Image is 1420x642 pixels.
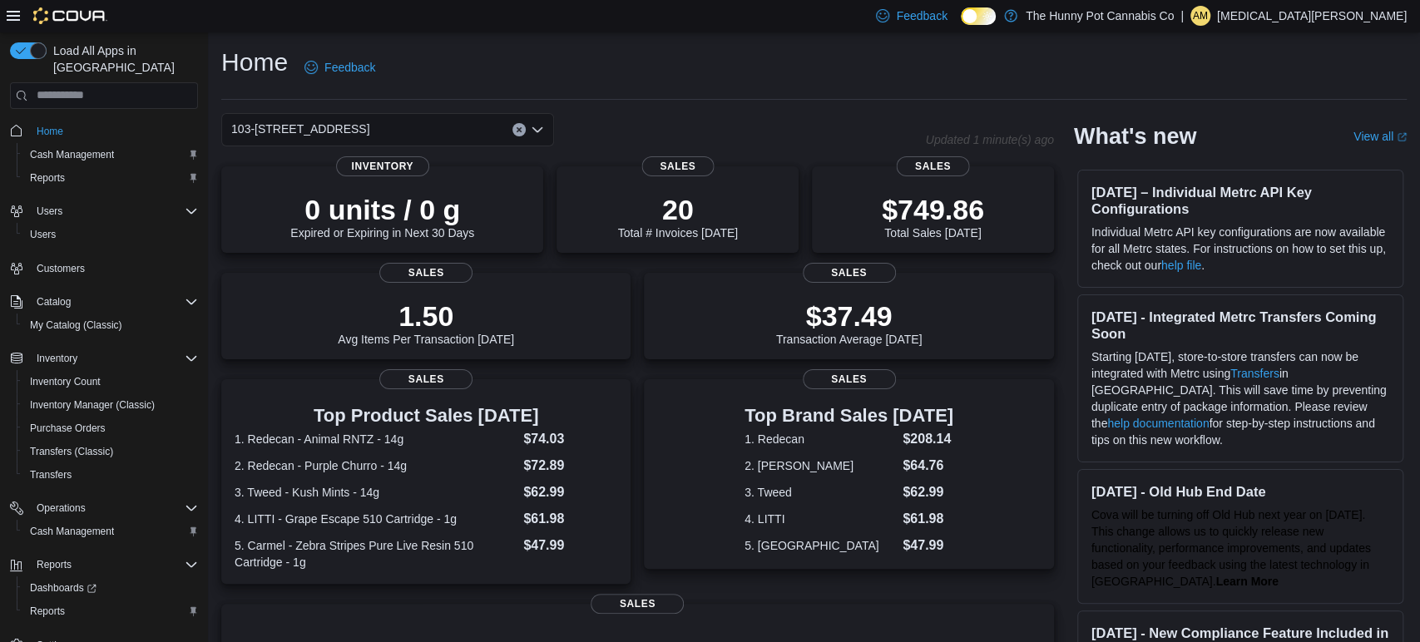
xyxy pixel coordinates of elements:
button: Users [17,223,205,246]
strong: Learn More [1215,575,1278,588]
p: 20 [618,193,738,226]
span: Dashboards [30,581,96,595]
dd: $62.99 [523,482,617,502]
a: Customers [30,259,92,279]
span: Reports [30,171,65,185]
dt: 5. [GEOGRAPHIC_DATA] [745,537,896,554]
span: Sales [897,156,969,176]
button: Reports [17,166,205,190]
span: Sales [379,369,473,389]
span: Inventory Manager (Classic) [23,395,198,415]
a: Transfers (Classic) [23,442,120,462]
a: View allExternal link [1353,130,1407,143]
button: Clear input [512,123,526,136]
a: Users [23,225,62,244]
span: Load All Apps in [GEOGRAPHIC_DATA] [47,42,198,76]
h3: [DATE] – Individual Metrc API Key Configurations [1091,184,1389,217]
a: help documentation [1107,417,1209,430]
p: $749.86 [882,193,984,226]
button: Reports [3,553,205,576]
button: Catalog [3,290,205,314]
dd: $62.99 [903,482,953,502]
span: My Catalog (Classic) [30,319,122,332]
h3: [DATE] - Old Hub End Date [1091,483,1389,500]
span: Inventory [37,352,77,365]
p: 1.50 [338,299,514,333]
dd: $61.98 [903,509,953,529]
span: Inventory Manager (Classic) [30,398,155,412]
a: Home [30,121,70,141]
a: Transfers [1230,367,1279,380]
div: Total # Invoices [DATE] [618,193,738,240]
dd: $61.98 [523,509,617,529]
button: My Catalog (Classic) [17,314,205,337]
button: Reports [30,555,78,575]
p: $37.49 [776,299,923,333]
p: Individual Metrc API key configurations are now available for all Metrc states. For instructions ... [1091,224,1389,274]
span: 103-[STREET_ADDRESS] [231,119,370,139]
span: Cova will be turning off Old Hub next year on [DATE]. This change allows us to quickly release ne... [1091,508,1371,588]
a: Dashboards [23,578,103,598]
div: Expired or Expiring in Next 30 Days [290,193,474,240]
p: The Hunny Pot Cannabis Co [1026,6,1174,26]
button: Inventory [3,347,205,370]
button: Transfers (Classic) [17,440,205,463]
dt: 1. Redecan - Animal RNTZ - 14g [235,431,517,447]
button: Inventory Count [17,370,205,393]
button: Reports [17,600,205,623]
a: Reports [23,168,72,188]
span: Feedback [896,7,947,24]
dd: $74.03 [523,429,617,449]
span: Users [30,228,56,241]
span: Operations [37,501,86,515]
button: Home [3,119,205,143]
span: Reports [23,601,198,621]
span: Purchase Orders [30,422,106,435]
p: | [1180,6,1184,26]
span: AM [1193,6,1208,26]
button: Purchase Orders [17,417,205,440]
h2: What's new [1074,123,1196,150]
span: Cash Management [23,521,198,541]
button: Open list of options [531,123,544,136]
span: Reports [30,555,198,575]
img: Cova [33,7,107,24]
div: Avg Items Per Transaction [DATE] [338,299,514,346]
span: Catalog [37,295,71,309]
button: Transfers [17,463,205,486]
span: Home [30,121,198,141]
div: Total Sales [DATE] [882,193,984,240]
dd: $208.14 [903,429,953,449]
span: Customers [30,258,198,279]
a: Transfers [23,465,78,485]
a: Inventory Count [23,372,107,392]
span: Transfers [23,465,198,485]
dd: $47.99 [523,536,617,556]
dt: 4. LITTI - Grape Escape 510 Cartridge - 1g [235,511,517,527]
span: Cash Management [30,525,114,538]
span: Inventory Count [30,375,101,388]
a: My Catalog (Classic) [23,315,129,335]
a: help file [1161,259,1201,272]
dd: $64.76 [903,456,953,476]
p: Starting [DATE], store-to-store transfers can now be integrated with Metrc using in [GEOGRAPHIC_D... [1091,348,1389,448]
p: 0 units / 0 g [290,193,474,226]
dt: 3. Tweed - Kush Mints - 14g [235,484,517,501]
span: My Catalog (Classic) [23,315,198,335]
span: Home [37,125,63,138]
span: Feedback [324,59,375,76]
span: Reports [37,558,72,571]
button: Inventory [30,348,84,368]
span: Users [30,201,198,221]
button: Cash Management [17,520,205,543]
h3: [DATE] - Integrated Metrc Transfers Coming Soon [1091,309,1389,342]
button: Operations [30,498,92,518]
a: Cash Management [23,145,121,165]
span: Inventory [30,348,198,368]
span: Transfers (Classic) [30,445,113,458]
button: Customers [3,256,205,280]
h3: Top Brand Sales [DATE] [745,406,953,426]
dt: 1. Redecan [745,431,896,447]
span: Inventory Count [23,372,198,392]
button: Inventory Manager (Classic) [17,393,205,417]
